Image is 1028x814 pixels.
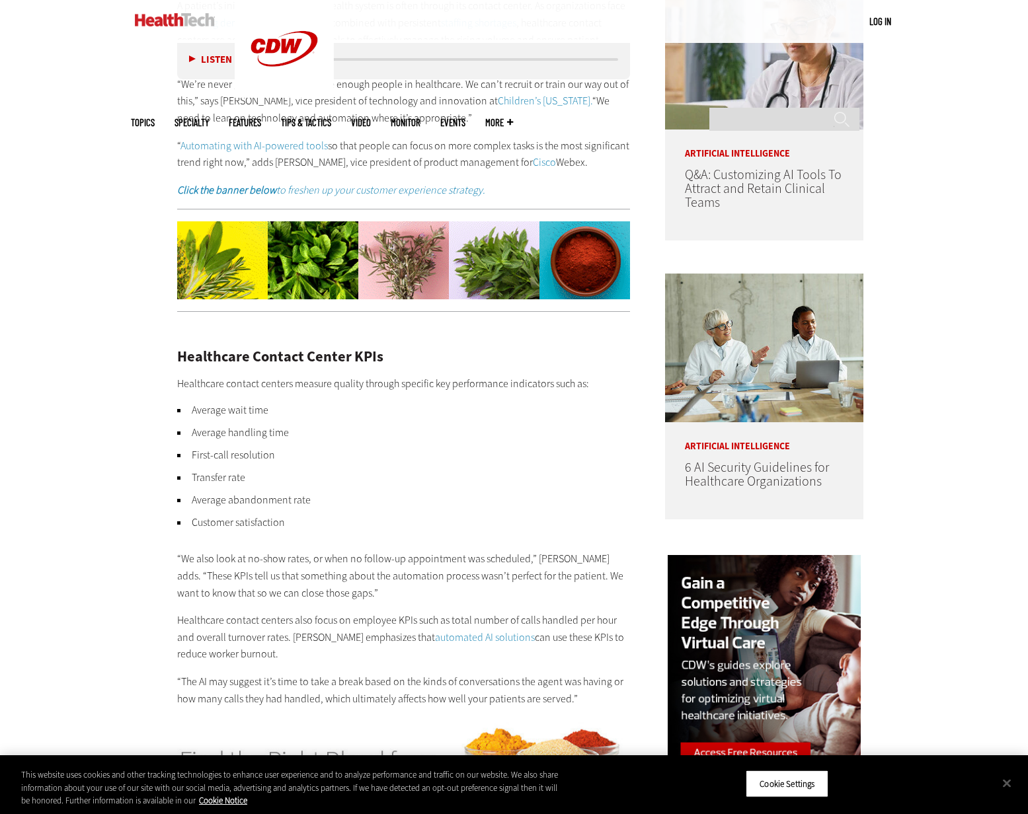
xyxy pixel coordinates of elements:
div: This website uses cookies and other tracking technologies to enhance user experience and to analy... [21,768,565,807]
strong: Click the banner below [177,183,276,197]
a: Cisco [533,155,556,169]
a: Log in [869,15,891,27]
p: Healthcare contact centers measure quality through specific key performance indicators such as: [177,375,631,392]
img: virtual care right rail [668,555,861,808]
a: 6 AI Security Guidelines for Healthcare Organizations [685,459,829,490]
a: Features [229,118,261,128]
p: “The AI may suggest it’s time to take a break based on the kinds of conversations the agent was h... [177,673,631,707]
img: Doctors meeting in the office [665,274,863,422]
li: Customer satisfaction [177,515,631,531]
span: Specialty [175,118,209,128]
h2: Healthcare Contact Center KPIs [177,350,631,364]
p: Artificial Intelligence [665,422,863,451]
li: Transfer rate [177,470,631,486]
em: to freshen up your customer experience strategy. [177,183,485,197]
a: Events [440,118,465,128]
img: Customer Experience Sidebar [177,718,631,801]
button: Close [992,768,1021,797]
li: First-call resolution [177,447,631,463]
a: automated AI solutions [435,630,535,644]
li: Average abandonment rate [177,492,631,508]
div: User menu [869,15,891,28]
p: Healthcare contact centers also focus on employee KPIs such as total number of calls handled per ... [177,612,631,663]
a: Q&A: Customizing AI Tools To Attract and Retain Clinical Teams [685,166,842,211]
a: Click the banner belowto freshen up your customer experience strategy. [177,183,485,197]
a: CDW [235,87,334,101]
a: Automating with AI-powered tools [180,139,328,153]
span: Topics [131,118,155,128]
span: More [485,118,513,128]
a: Video [351,118,371,128]
li: Average handling time [177,425,631,441]
p: “We also look at no-show rates, or when no follow-up appointment was scheduled,” [PERSON_NAME] ad... [177,550,631,601]
a: More information about your privacy [199,795,247,806]
li: Average wait time [177,402,631,418]
a: MonITor [391,118,420,128]
button: Cookie Settings [746,770,828,797]
img: Home [135,13,215,26]
p: Artificial Intelligence [665,129,863,159]
img: xs_customerexperience_animated_Q324_clickblend_desktop [177,221,631,299]
p: “ so that people can focus on more complex tasks is the most significant trend right now,” adds [... [177,137,631,171]
a: Tips & Tactics [281,118,331,128]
